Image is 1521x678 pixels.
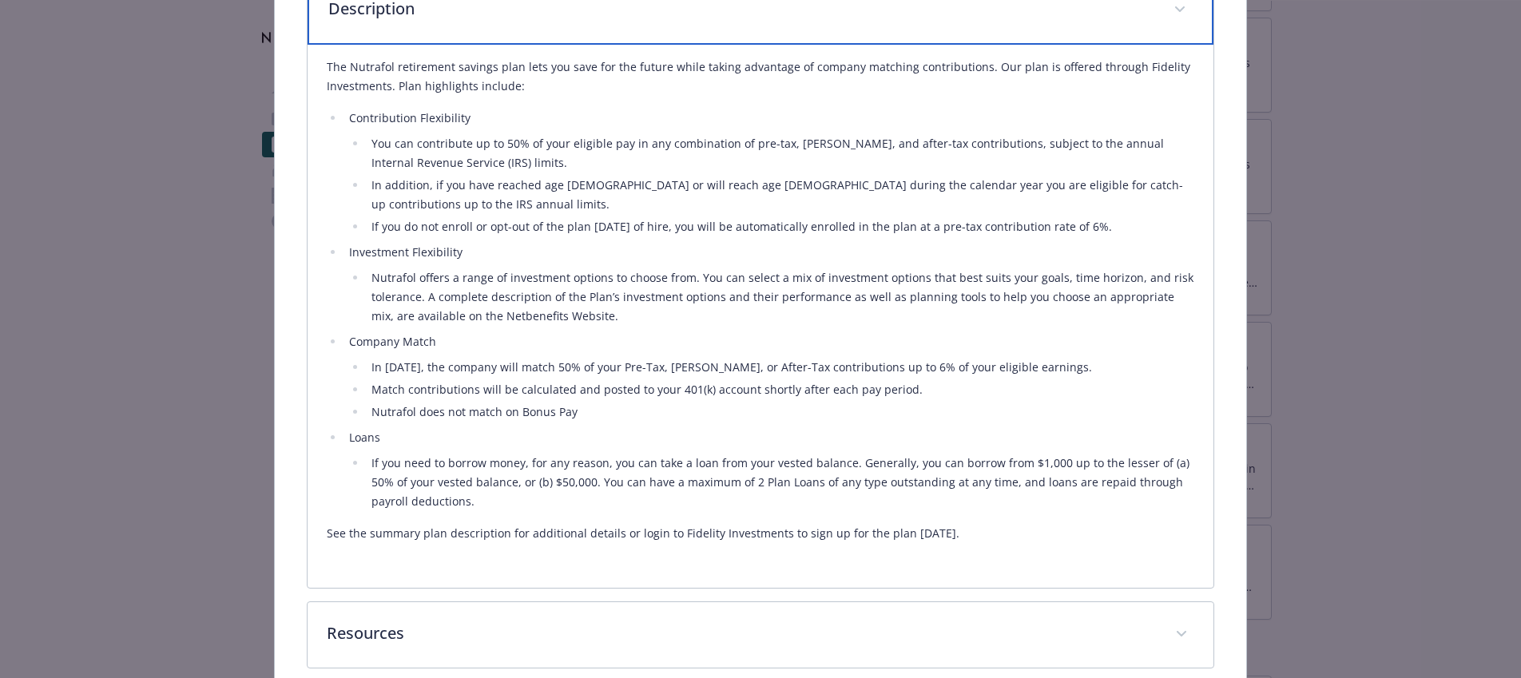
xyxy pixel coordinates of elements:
p: The Nutrafol retirement savings plan lets you save for the future while taking advantage of compa... [327,57,1195,96]
div: Resources [308,602,1214,668]
div: Description [308,45,1214,588]
li: Investment Flexibility [344,243,1195,326]
li: Company Match [344,332,1195,422]
li: In [DATE], the company will match 50% of your Pre-Tax, [PERSON_NAME], or After-Tax contributions ... [367,358,1195,377]
li: Match contributions will be calculated and posted to your 401(k) account shortly after each pay p... [367,380,1195,399]
li: Contribution Flexibility [344,109,1195,236]
p: See the summary plan description for additional details or login to Fidelity Investments to sign ... [327,524,1195,543]
li: If you need to borrow money, for any reason, you can take a loan from your vested balance. Genera... [367,454,1195,511]
li: In addition, if you have reached age [DEMOGRAPHIC_DATA] or will reach age [DEMOGRAPHIC_DATA] duri... [367,176,1195,214]
p: Resources [327,621,1157,645]
li: Nutrafol does not match on Bonus Pay [367,402,1195,422]
li: Loans [344,428,1195,511]
li: If you do not enroll or opt-out of the plan [DATE] of hire, you will be automatically enrolled in... [367,217,1195,236]
li: You can contribute up to 50% of your eligible pay in any combination of pre-tax, [PERSON_NAME], a... [367,134,1195,172]
li: Nutrafol offers a range of investment options to choose from. You can select a mix of investment ... [367,268,1195,326]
